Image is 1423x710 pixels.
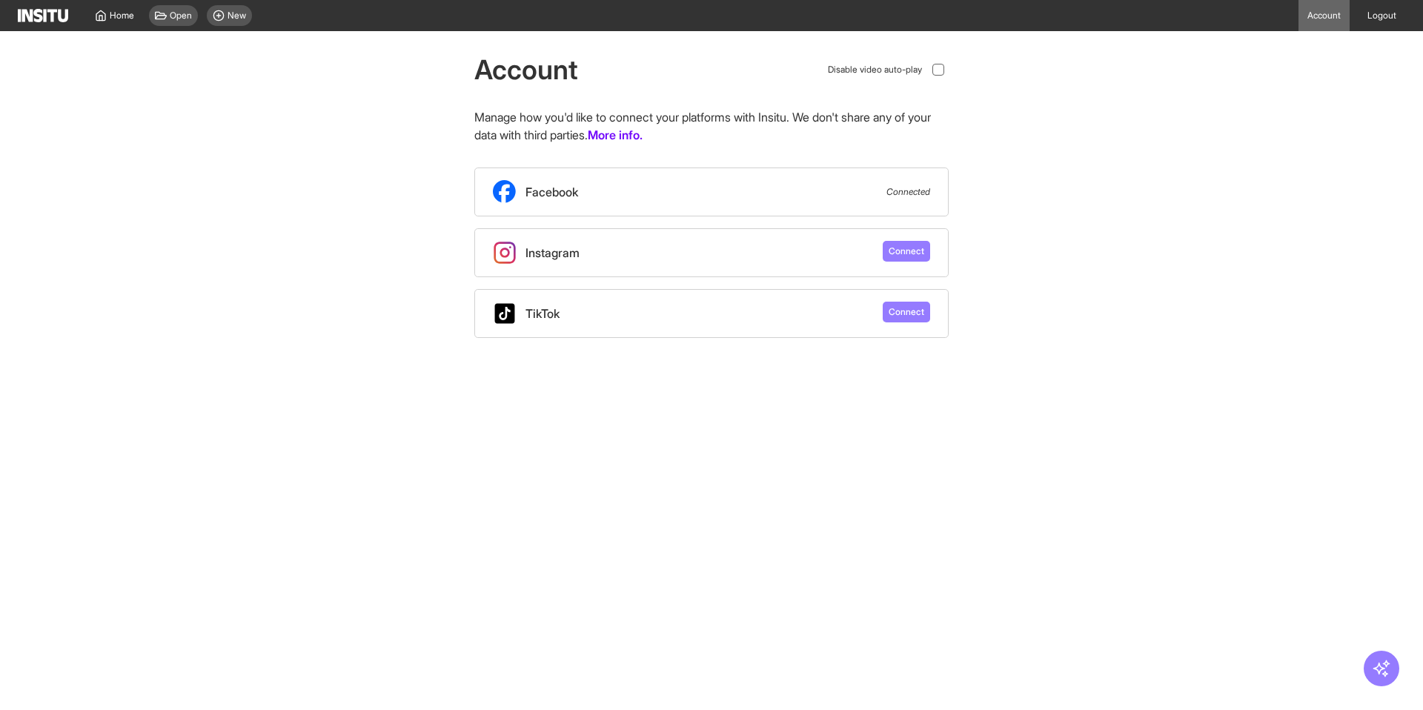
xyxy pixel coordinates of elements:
h1: Account [474,55,578,84]
span: Instagram [525,244,580,262]
span: New [228,10,246,21]
button: Connect [883,241,930,262]
span: Open [170,10,192,21]
span: Connected [886,186,930,198]
span: Home [110,10,134,21]
span: Facebook [525,183,578,201]
p: Manage how you'd like to connect your platforms with Insitu. We don't share any of your data with... [474,108,949,144]
img: Logo [18,9,68,22]
span: Disable video auto-play [828,64,922,76]
span: TikTok [525,305,560,322]
span: Connect [889,306,924,318]
a: More info. [588,126,643,144]
button: Connect [883,302,930,322]
span: Connect [889,245,924,257]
